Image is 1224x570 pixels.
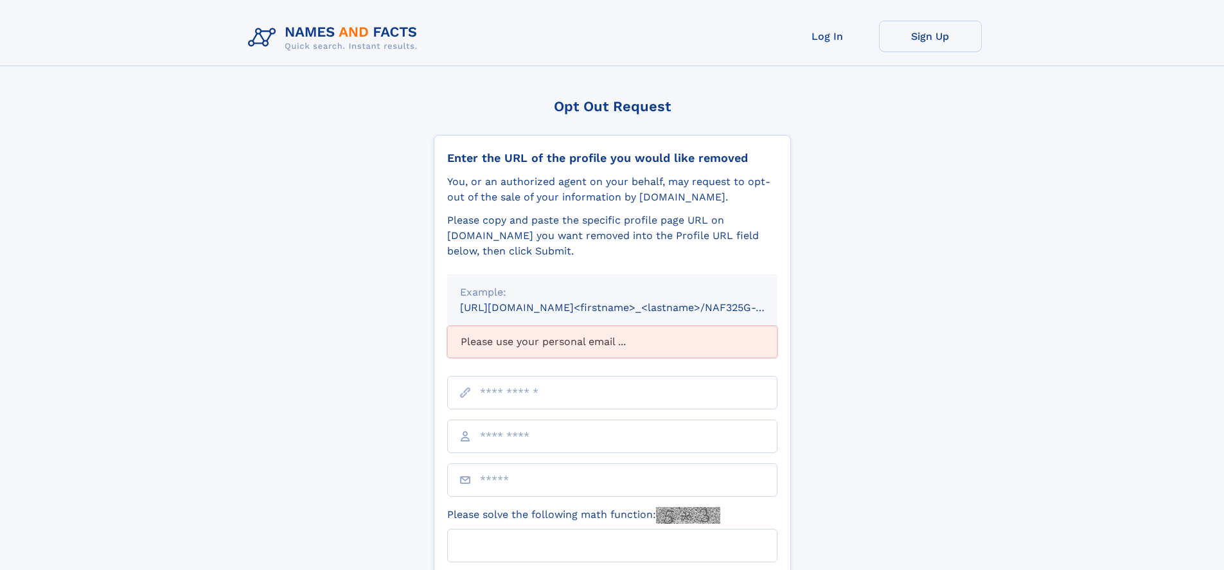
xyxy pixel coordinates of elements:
div: Please use your personal email ... [447,326,777,358]
small: [URL][DOMAIN_NAME]<firstname>_<lastname>/NAF325G-xxxxxxxx [460,301,802,314]
label: Please solve the following math function: [447,507,720,524]
div: Opt Out Request [434,98,791,114]
a: Log In [776,21,879,52]
a: Sign Up [879,21,982,52]
div: Enter the URL of the profile you would like removed [447,151,777,165]
div: You, or an authorized agent on your behalf, may request to opt-out of the sale of your informatio... [447,174,777,205]
div: Example: [460,285,765,300]
div: Please copy and paste the specific profile page URL on [DOMAIN_NAME] you want removed into the Pr... [447,213,777,259]
img: Logo Names and Facts [243,21,428,55]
